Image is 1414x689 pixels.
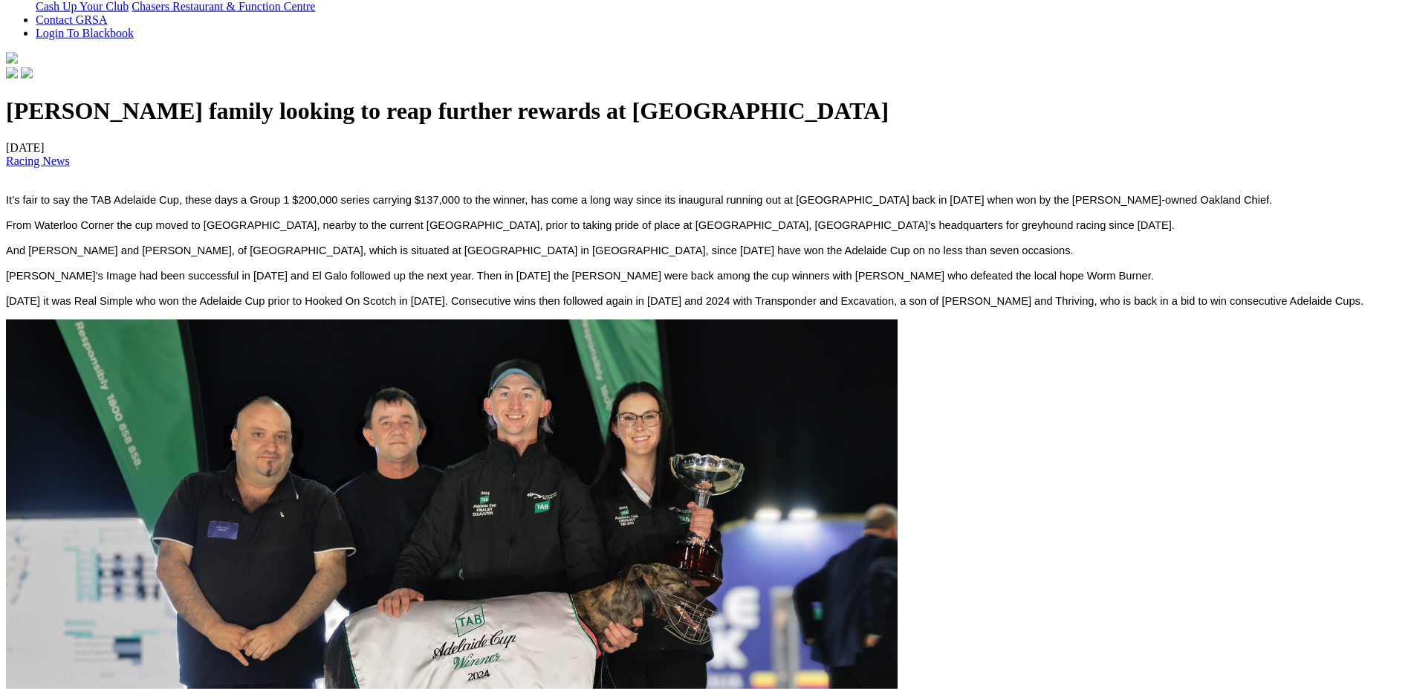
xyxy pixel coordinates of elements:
[6,67,18,79] img: facebook.svg
[6,295,1363,307] span: [DATE] it was Real Simple who won the Adelaide Cup prior to Hooked On Scotch in [DATE]. Consecuti...
[6,270,1154,282] span: [PERSON_NAME]’s Image had been successful in [DATE] and El Galo followed up the next year. Then i...
[6,245,1074,256] span: And [PERSON_NAME] and [PERSON_NAME], of [GEOGRAPHIC_DATA], which is situated at [GEOGRAPHIC_DATA]...
[6,155,70,167] a: Racing News
[36,13,107,26] a: Contact GRSA
[6,194,1272,206] span: It’s fair to say the TAB Adelaide Cup, these days a Group 1 $200,000 series carrying $137,000 to ...
[21,67,33,79] img: twitter.svg
[6,97,1408,125] h1: [PERSON_NAME] family looking to reap further rewards at [GEOGRAPHIC_DATA]
[6,52,18,64] img: logo-grsa-white.png
[6,141,70,167] span: [DATE]
[36,27,134,39] a: Login To Blackbook
[6,219,1175,231] span: From Waterloo Corner the cup moved to [GEOGRAPHIC_DATA], nearby to the current [GEOGRAPHIC_DATA],...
